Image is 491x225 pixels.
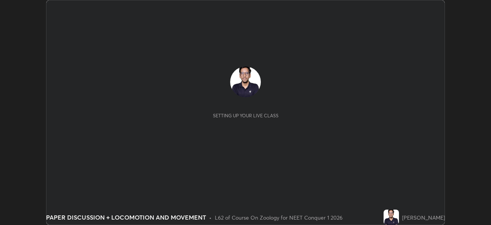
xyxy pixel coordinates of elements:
[230,67,261,97] img: 0c3fe7296f8544f788c5585060e0c385.jpg
[213,113,278,118] div: Setting up your live class
[384,210,399,225] img: 0c3fe7296f8544f788c5585060e0c385.jpg
[402,213,445,222] div: [PERSON_NAME]
[46,213,206,222] div: PAPER DISCUSSION + LOCOMOTION AND MOVEMENT
[215,213,343,222] div: L62 of Course On Zoology for NEET Conquer 1 2026
[209,213,212,222] div: •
